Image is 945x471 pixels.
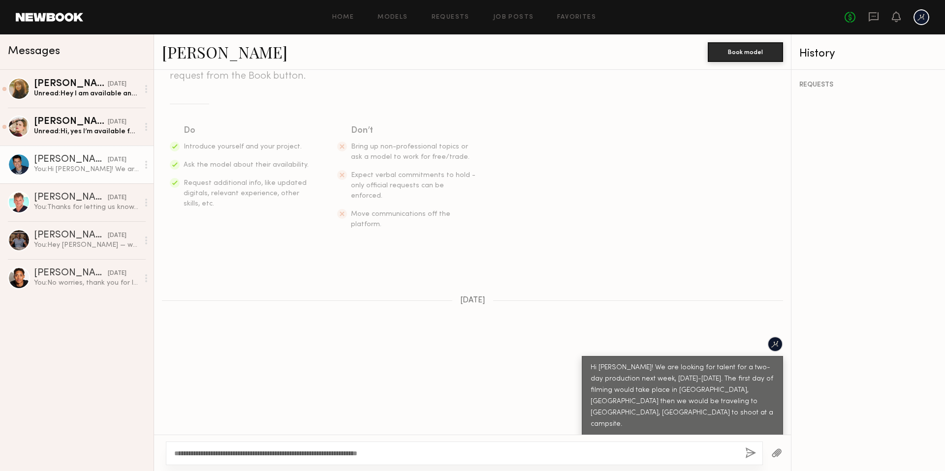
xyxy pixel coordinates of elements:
span: Bring up non-professional topics or ask a model to work for free/trade. [351,144,470,160]
div: [DATE] [108,269,126,278]
div: Unread: Hey I am available and would love to get more details! [34,89,139,98]
span: [DATE] [460,296,485,305]
div: [PERSON_NAME] [34,79,108,89]
a: Favorites [557,14,596,21]
div: [PERSON_NAME] [34,268,108,278]
a: Book model [708,47,783,56]
div: [DATE] [108,118,126,127]
div: [PERSON_NAME] [34,231,108,240]
div: [DATE] [108,193,126,203]
div: Unread: Hi, yes I’m available for those dates [34,127,139,136]
span: Messages [8,46,60,57]
span: Expect verbal commitments to hold - only official requests can be enforced. [351,172,475,199]
div: [PERSON_NAME] [34,117,108,127]
div: [DATE] [108,231,126,240]
div: [DATE] [108,80,126,89]
div: You: Hey [PERSON_NAME] — we are looking for talent for an upcoming brand film for a company locat... [34,240,139,250]
button: Book model [708,42,783,62]
div: [PERSON_NAME] [34,155,108,165]
a: Models [378,14,408,21]
div: You: Thanks for letting us know, [PERSON_NAME]. We are running you by our client for final approv... [34,203,139,212]
span: Move communications off the platform. [351,211,450,228]
div: REQUESTS [799,82,937,88]
a: Job Posts [493,14,534,21]
span: Introduce yourself and your project. [184,144,302,150]
span: Request additional info, like updated digitals, relevant experience, other skills, etc. [184,180,307,207]
a: [PERSON_NAME] [162,41,287,62]
div: Do [184,124,310,138]
div: Don’t [351,124,477,138]
a: Requests [432,14,470,21]
a: Home [332,14,354,21]
div: You: Hi [PERSON_NAME]! We are looking for talent for a two-day production next week, [DATE]-[DATE... [34,165,139,174]
div: History [799,48,937,59]
div: Hi [PERSON_NAME]! We are looking for talent for a two-day production next week, [DATE]-[DATE]. Th... [591,362,774,464]
div: [PERSON_NAME] [34,193,108,203]
span: Ask the model about their availability. [184,162,309,168]
div: [DATE] [108,155,126,165]
div: You: No worries, thank you for letting me know. [34,278,139,288]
